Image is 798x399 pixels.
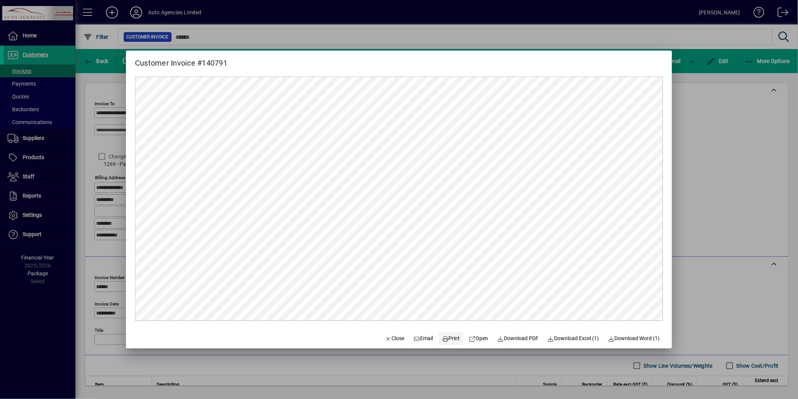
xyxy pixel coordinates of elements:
[385,335,405,342] span: Close
[439,332,463,345] button: Print
[382,332,408,345] button: Close
[494,332,542,345] a: Download PDF
[411,332,436,345] button: Email
[497,335,539,342] span: Download PDF
[548,335,599,342] span: Download Excel (1)
[414,335,433,342] span: Email
[608,335,660,342] span: Download Word (1)
[605,332,663,345] button: Download Word (1)
[126,51,236,69] h2: Customer Invoice #140791
[466,332,491,345] a: Open
[469,335,488,342] span: Open
[442,335,460,342] span: Print
[545,332,602,345] button: Download Excel (1)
